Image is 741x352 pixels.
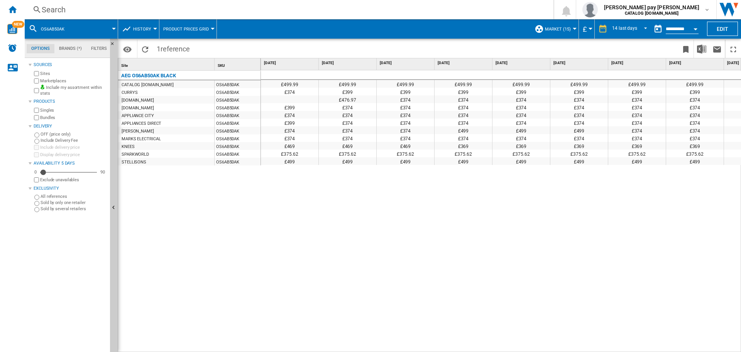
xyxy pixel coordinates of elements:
[709,40,725,58] button: Send this report by email
[435,142,492,150] div: £369
[40,78,107,84] label: Marketplaces
[153,40,194,56] span: 1
[435,95,492,103] div: £374
[608,103,666,111] div: £374
[8,43,17,53] img: alerts-logo.svg
[215,88,261,96] div: OS6AB50AK
[32,169,39,175] div: 0
[41,131,107,137] label: OFF (price only)
[261,134,318,142] div: £374
[133,27,151,32] span: History
[261,142,318,150] div: £469
[261,88,318,95] div: £374
[215,96,261,104] div: OS6AB50AK
[40,152,107,158] label: Display delivery price
[377,134,434,142] div: £374
[377,103,434,111] div: £374
[319,80,376,88] div: £499.99
[34,207,39,212] input: Sold by several retailers
[610,58,666,68] div: [DATE]
[34,78,39,83] input: Marketplaces
[435,119,492,126] div: £374
[435,134,492,142] div: £374
[122,89,137,97] div: CURRYS
[492,150,550,157] div: £375.62
[608,150,666,157] div: £375.62
[612,26,637,31] div: 14 last days
[40,168,97,176] md-slider: Availability
[669,60,722,66] span: [DATE]
[262,58,318,68] div: [DATE]
[320,58,376,68] div: [DATE]
[163,27,209,32] span: Product prices grid
[40,85,45,89] img: mysite-bg-18x18.png
[40,145,107,150] label: Include delivery price
[319,103,376,111] div: £374
[29,19,114,39] div: OS6AB50AK
[122,97,154,104] div: [DOMAIN_NAME]
[319,95,376,103] div: £476.97
[689,21,702,35] button: Open calendar
[215,80,261,88] div: OS6AB50AK
[42,4,533,15] div: Search
[496,60,548,66] span: [DATE]
[707,22,738,36] button: Edit
[261,103,318,111] div: £399
[377,142,434,150] div: £469
[137,40,153,58] button: Reload
[264,60,317,66] span: [DATE]
[666,111,724,119] div: £374
[608,134,666,142] div: £374
[319,150,376,157] div: £375.62
[492,111,550,119] div: £374
[492,157,550,165] div: £499
[40,107,107,113] label: Singles
[215,127,261,134] div: OS6AB50AK
[666,142,724,150] div: £369
[492,134,550,142] div: £374
[40,115,107,121] label: Bundles
[726,40,741,58] button: Maximize
[34,201,39,206] input: Sold by only one retailer
[12,21,24,28] span: NEW
[666,80,724,88] div: £499.99
[319,88,376,95] div: £399
[27,44,54,53] md-tab-item: Options
[552,58,608,68] div: [DATE]
[553,60,606,66] span: [DATE]
[377,126,434,134] div: £374
[435,88,492,95] div: £399
[377,150,434,157] div: £375.62
[216,58,261,70] div: SKU Sort None
[666,134,724,142] div: £374
[435,103,492,111] div: £374
[319,134,376,142] div: £374
[261,111,318,119] div: £374
[215,158,261,165] div: OS6AB50AK
[492,103,550,111] div: £374
[120,58,214,70] div: Sort None
[608,119,666,126] div: £374
[438,60,491,66] span: [DATE]
[550,142,608,150] div: £369
[34,99,107,105] div: Products
[545,19,575,39] button: Market (15)
[122,135,161,143] div: MARKS ELECTRICAL
[666,119,724,126] div: £374
[319,111,376,119] div: £374
[34,86,39,95] input: Include my assortment within stats
[435,157,492,165] div: £499
[608,80,666,88] div: £499.99
[34,108,39,113] input: Singles
[34,139,39,144] input: Include Delivery Fee
[215,150,261,158] div: OS6AB50AK
[650,21,666,37] button: md-calendar
[608,126,666,134] div: £374
[216,58,261,70] div: Sort None
[492,88,550,95] div: £399
[122,143,135,151] div: KNEES
[583,25,587,33] span: £
[133,19,155,39] button: History
[34,71,39,76] input: Sites
[380,60,433,66] span: [DATE]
